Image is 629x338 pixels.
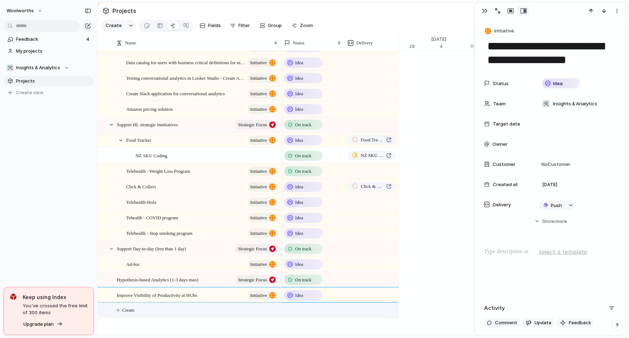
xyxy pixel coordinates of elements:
button: Strategic Focus [235,120,278,130]
span: initiative [250,197,267,207]
span: initiative [250,259,267,269]
span: Feedback [569,319,591,326]
span: Created at [493,181,518,188]
span: Data catalog for users with business critical definitions for metrics [126,58,245,66]
button: initiative [248,198,278,207]
span: initiative [250,182,267,192]
button: Showmore [484,215,617,228]
span: No Customer [539,161,570,168]
span: 4 [86,36,91,43]
span: Strategic Focus [238,244,267,254]
span: Support HL strategic innitiatives [117,120,178,128]
span: Idea [295,59,303,66]
span: Hypothesis-based Analytics (1-3 days max) [117,275,199,284]
span: Idea [295,90,303,97]
span: Testing conversational analytics in Looker Studio - Create Agent [126,74,245,82]
span: Status [493,80,509,87]
div: 28 [410,43,427,50]
a: Feedback4 [4,34,94,45]
span: Owner [492,141,508,148]
span: Delivery [356,39,373,47]
h2: Activity [484,304,505,312]
span: Tehealth - COVID program [126,213,178,221]
button: 🛠️Insights & Analytics [4,62,94,73]
button: initiative [248,58,278,67]
span: Feedback [16,36,84,43]
button: Zoom [289,20,316,31]
span: Idea [295,75,303,82]
div: 🛠️ [6,64,14,71]
span: Amazon pricing solution [126,105,173,113]
span: Food Tracker [126,136,151,144]
button: initiative [248,291,278,300]
button: initiative [248,213,278,223]
span: Idea [295,292,303,299]
button: initiative [248,136,278,145]
span: Update [535,319,552,326]
span: NZ SKU Coding [136,151,167,159]
span: initiative [250,290,267,300]
span: Idea [295,199,303,206]
span: Telehealth - Stop smoking program [126,229,192,237]
span: Delivery [493,201,511,208]
button: Comment [484,318,520,328]
button: Feedback [557,318,594,328]
span: Initiative [494,27,514,35]
div: 11 [470,43,501,50]
button: Initiative [483,26,516,36]
span: On track [295,152,311,159]
span: Create [122,307,134,314]
span: initiative [250,213,267,223]
span: Group [268,22,282,29]
span: Status [293,39,305,47]
span: Team [493,100,506,107]
div: 4 [440,43,470,50]
span: woolworths [6,7,34,14]
span: Upgrade plan [23,321,54,328]
span: select a template [539,247,587,256]
span: Create view [16,89,44,96]
span: Food Tracker [361,136,384,144]
span: NZ SKU Coding [361,152,384,159]
span: Improve Visibility of Productivity at HUbs [117,291,197,299]
span: Projects [111,4,138,17]
button: initiative [248,229,278,238]
button: initiative [248,105,278,114]
span: Strategic Focus [238,120,267,130]
span: initiative [250,135,267,145]
button: Create [105,303,410,318]
a: Projects [4,76,94,87]
span: initiative [250,228,267,238]
span: You've crossed the free limit of 300 items [23,302,88,316]
button: Create [101,20,125,31]
button: woolworths [3,5,46,17]
span: Idea [553,80,563,87]
span: Telehealth-Hola [126,198,156,206]
button: Update [523,318,554,328]
span: On track [295,245,311,253]
button: initiative [248,89,278,98]
button: initiative [248,43,278,52]
span: Idea [295,183,303,190]
button: Create view [4,87,94,98]
span: initiative [250,166,267,176]
span: Show [542,218,555,225]
span: Insights & Analytics [16,64,61,71]
button: select a template [538,246,588,257]
span: [DATE] [427,36,451,43]
span: Customer [493,161,515,168]
span: Telehealth - Weight Loss Program [126,167,190,175]
span: Create [106,22,122,29]
button: Strategic Focus [235,244,278,254]
a: Food Tracker [348,135,396,145]
span: Support Day-to-day (less than 1 day) [117,244,186,253]
a: My projects [4,46,94,57]
button: initiative [248,260,278,269]
a: NZ SKU Coding [348,151,396,160]
span: Projects [16,78,91,85]
div: 🛠️ [542,100,550,107]
span: Keep using Index [23,293,88,301]
span: Idea [295,106,303,113]
span: On track [295,168,311,175]
span: Idea [295,230,303,237]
